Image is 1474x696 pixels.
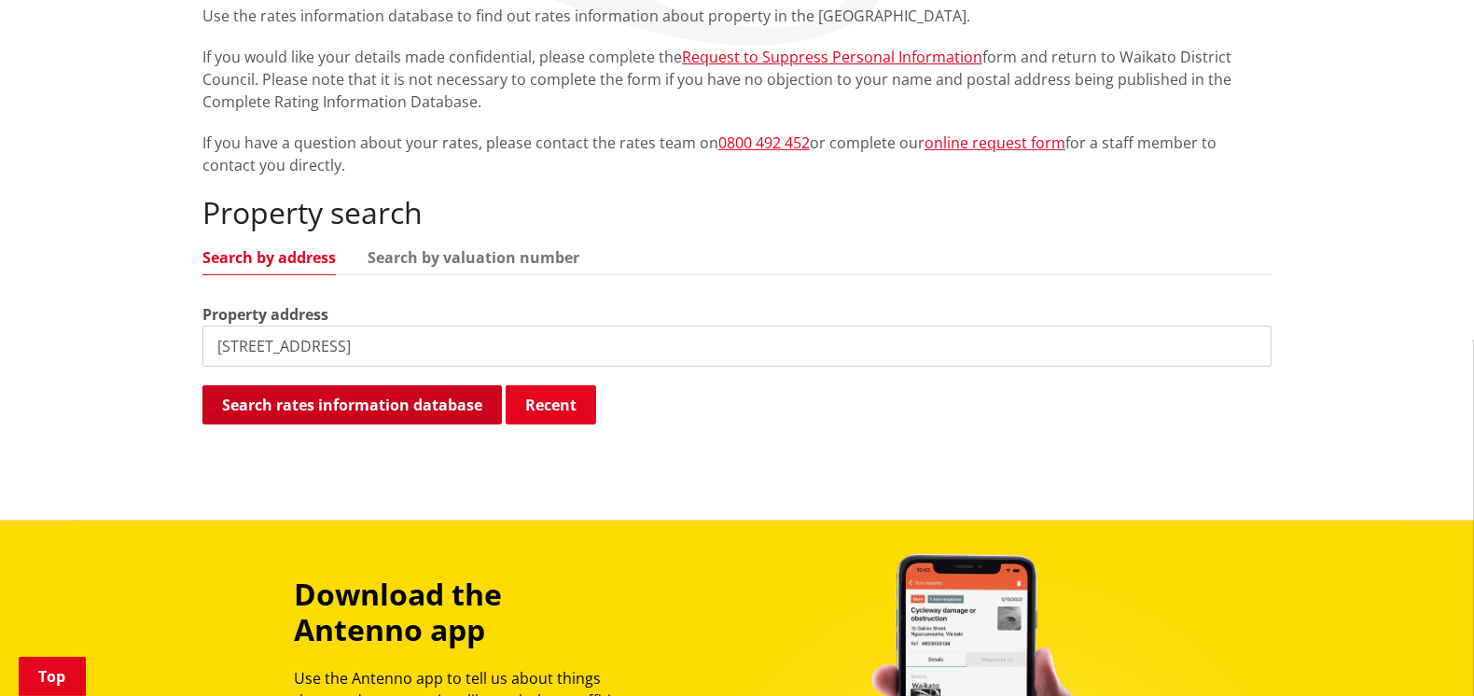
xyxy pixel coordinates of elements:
iframe: Messenger Launcher [1388,618,1455,685]
a: Top [19,657,86,696]
label: Property address [202,303,328,326]
button: Search rates information database [202,385,502,425]
h2: Property search [202,195,1272,230]
a: 0800 492 452 [718,132,810,153]
p: Use the rates information database to find out rates information about property in the [GEOGRAPHI... [202,5,1272,27]
h3: Download the Antenno app [294,577,632,648]
button: Recent [506,385,596,425]
p: If you would like your details made confidential, please complete the form and return to Waikato ... [202,46,1272,113]
a: Search by address [202,250,336,265]
input: e.g. Duke Street NGARUAWAHIA [202,326,1272,367]
a: Request to Suppress Personal Information [682,47,982,67]
a: online request form [925,132,1065,153]
a: Search by valuation number [368,250,579,265]
p: If you have a question about your rates, please contact the rates team on or complete our for a s... [202,132,1272,176]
